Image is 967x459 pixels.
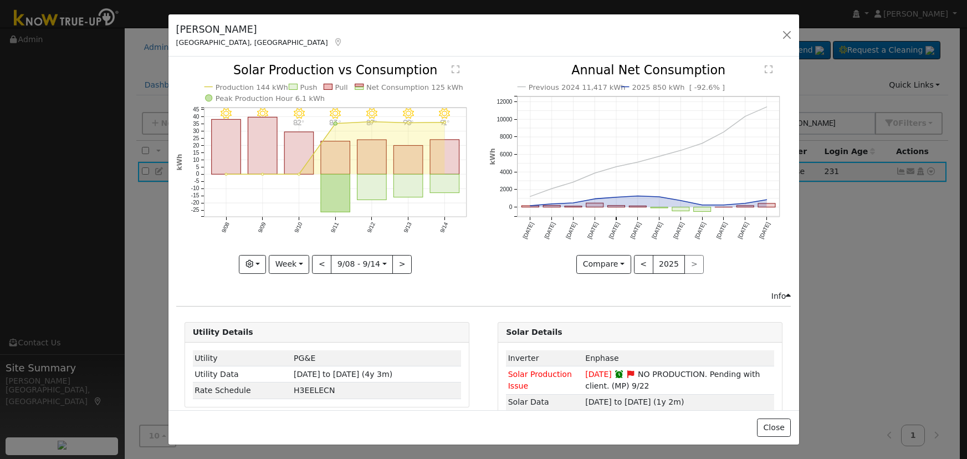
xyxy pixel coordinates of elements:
text: -5 [194,178,199,185]
circle: onclick="" [743,114,748,119]
button: 9/08 - 9/14 [331,255,393,274]
circle: onclick="" [550,202,554,206]
circle: onclick="" [571,180,576,185]
button: Close [757,419,791,437]
text: 0 [509,204,513,210]
circle: onclick="" [765,105,769,109]
circle: onclick="" [679,149,683,153]
span: ID: 12508357, authorized: 07/14/23 [294,354,315,363]
circle: onclick="" [657,154,662,159]
text: 15 [193,150,199,156]
text: 12000 [497,99,512,105]
circle: onclick="" [592,171,597,176]
rect: onclick="" [672,207,689,211]
circle: onclick="" [407,122,409,124]
rect: onclick="" [430,175,459,193]
text: -15 [191,193,199,199]
circle: onclick="" [371,121,373,123]
button: Week [269,255,309,274]
text: 9/11 [330,221,340,234]
circle: onclick="" [261,174,263,176]
circle: onclick="" [657,195,662,199]
text: 45 [193,106,199,113]
td: Inverter [506,350,584,366]
text: kWh [176,154,183,171]
text: 6000 [500,151,513,157]
strong: Utility Details [193,328,253,336]
text: [DATE] [694,221,707,240]
text: [DATE] [630,221,643,240]
text: [DATE] [672,221,685,240]
button: < [312,255,331,274]
circle: onclick="" [700,203,704,207]
text: [DATE] [651,221,664,240]
text: 9/09 [257,221,267,234]
circle: onclick="" [592,197,597,201]
span: [DATE] [585,370,612,379]
p: 90° [398,120,418,126]
circle: onclick="" [225,174,227,176]
rect: onclick="" [565,206,582,207]
text: 40 [193,114,199,120]
circle: onclick="" [550,187,554,191]
text: [DATE] [565,221,578,240]
circle: onclick="" [700,141,704,146]
span: [DATE] to [DATE] (4y 3m) [294,370,392,379]
rect: onclick="" [248,118,277,175]
rect: onclick="" [430,140,459,174]
circle: onclick="" [722,130,726,135]
text: 8000 [500,134,513,140]
text: [DATE] [586,221,600,240]
rect: onclick="" [521,206,539,208]
text: [DATE] [608,221,621,240]
span: [DATE] to [DATE] (1y 2m) [585,397,684,406]
text: Solar Production vs Consumption [233,63,438,78]
circle: onclick="" [298,174,300,176]
a: Snoozed until 09/29/2025 [614,370,624,379]
text: 9/10 [293,221,303,234]
text:  [765,65,772,74]
circle: onclick="" [743,201,748,206]
i: 9/10 - Clear [293,109,304,120]
rect: onclick="" [608,206,625,207]
rect: onclick="" [629,206,646,207]
rect: onclick="" [357,140,386,174]
rect: onclick="" [586,203,603,207]
rect: onclick="" [284,132,314,174]
circle: onclick="" [679,198,683,203]
span: ID: 5338592, authorized: 09/09/24 [585,354,618,363]
circle: onclick="" [614,165,618,169]
text: 10000 [497,116,512,123]
p: 83° [325,120,345,126]
text: 9/08 [220,221,230,234]
i: 9/11 - Clear [330,109,341,120]
rect: onclick="" [321,141,350,175]
text: 4000 [500,169,513,175]
p: 82° [289,120,308,126]
text: [DATE] [737,221,750,240]
h5: [PERSON_NAME] [176,22,344,37]
td: Solar Data [506,394,584,410]
i: 9/12 - Clear [366,109,377,120]
rect: onclick="" [357,175,386,200]
rect: onclick="" [694,207,711,212]
rect: onclick="" [393,175,423,197]
td: Utility Data [193,366,292,382]
a: Map [334,38,344,47]
i: 9/14 - Clear [439,109,450,120]
circle: onclick="" [334,122,337,125]
circle: onclick="" [636,160,640,165]
text: [DATE] [758,221,771,240]
i: 9/13 - Clear [403,109,414,120]
rect: onclick="" [737,206,754,207]
strong: Solar Details [506,328,562,336]
button: > [392,255,412,274]
span: NO PRODUCTION. Pending with client. (MP) 9/22 [585,370,760,390]
text: Pull [335,83,347,91]
span: Solar Production Issue [508,370,572,390]
circle: onclick="" [614,195,618,200]
text: 9/14 [439,221,449,234]
text: Net Consumption 125 kWh [366,83,463,91]
circle: onclick="" [443,121,446,124]
div: Info [771,290,791,302]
